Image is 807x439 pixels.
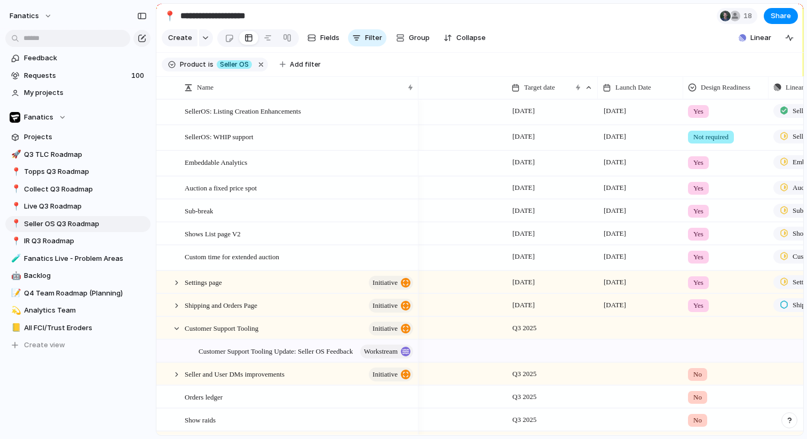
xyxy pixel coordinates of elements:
a: Projects [5,129,151,145]
div: 📍 [11,166,19,178]
div: 📍 [164,9,176,23]
span: Yes [693,183,703,194]
button: 📍 [10,166,20,177]
button: 🤖 [10,270,20,281]
span: Shows List page V2 [185,227,241,240]
span: Seller and User DMs improvements [185,368,284,380]
div: 🚀 [11,148,19,161]
button: Collapse [439,29,490,46]
span: Topps Q3 Roadmap [24,166,147,177]
a: 📒All FCI/Trust Eroders [5,320,151,336]
a: Requests100 [5,68,151,84]
button: 🚀 [10,149,20,160]
a: 📍Seller OS Q3 Roadmap [5,216,151,232]
span: initiative [373,367,398,382]
span: Customer Support Tooling [185,322,258,334]
span: Shipping and Orders Page [185,299,257,311]
span: Fanatics Live - Problem Areas [24,253,147,264]
span: Yes [693,252,703,262]
span: Target date [524,82,555,93]
button: 📒 [10,323,20,333]
button: initiative [369,299,413,313]
span: workstream [364,344,398,359]
div: 📍 [11,235,19,248]
div: 📍 [11,201,19,213]
span: Create view [24,340,65,350]
span: [DATE] [601,299,629,312]
div: 🧪 [11,252,19,265]
button: Group [391,29,435,46]
span: Add filter [290,60,321,69]
span: Sub-break [185,204,213,217]
button: 🧪 [10,253,20,264]
div: 📍Collect Q3 Roadmap [5,181,151,197]
span: No [693,369,702,380]
span: Share [771,11,791,21]
span: Filter [365,33,382,43]
span: initiative [373,275,398,290]
span: Linear [750,33,771,43]
span: Settings page [185,276,222,288]
span: Analytics Team [24,305,147,316]
span: Product [180,60,206,69]
span: initiative [373,298,398,313]
span: My projects [24,87,147,98]
button: Filter [348,29,386,46]
span: Show raids [185,413,216,426]
span: Yes [693,157,703,168]
span: Collect Q3 Roadmap [24,184,147,195]
a: 🧪Fanatics Live - Problem Areas [5,251,151,267]
span: Yes [693,206,703,217]
a: 📍Topps Q3 Roadmap [5,164,151,180]
span: [DATE] [601,181,629,194]
span: No [693,392,702,403]
span: [DATE] [601,227,629,240]
span: Projects [24,132,147,142]
button: 📝 [10,288,20,299]
div: 🤖Backlog [5,268,151,284]
a: 🚀Q3 TLC Roadmap [5,147,151,163]
span: Backlog [24,270,147,281]
a: 📝Q4 Team Roadmap (Planning) [5,285,151,301]
span: is [208,60,213,69]
span: Q3 2025 [510,390,539,403]
button: 💫 [10,305,20,316]
button: Create [162,29,197,46]
span: Name [197,82,213,93]
div: 🤖 [11,270,19,282]
button: 📍 [10,184,20,195]
button: initiative [369,368,413,381]
span: 100 [131,70,146,81]
span: Auction a fixed price spot [185,181,257,194]
button: fanatics [5,7,58,25]
span: No [693,415,702,426]
button: Fields [303,29,344,46]
a: 📍IR Q3 Roadmap [5,233,151,249]
button: Share [764,8,798,24]
span: Q3 2025 [510,413,539,426]
span: [DATE] [601,156,629,169]
a: 💫Analytics Team [5,302,151,318]
div: 📒 [11,322,19,334]
button: initiative [369,322,413,336]
div: 📍 [11,183,19,195]
span: Group [409,33,430,43]
button: Create view [5,337,151,353]
span: Requests [24,70,128,81]
span: Yes [693,106,703,117]
button: is [206,59,216,70]
div: 📝 [11,287,19,299]
span: [DATE] [510,227,537,240]
span: [DATE] [510,276,537,289]
span: Fanatics [24,112,53,123]
a: 📍Live Q3 Roadmap [5,198,151,214]
span: Collapse [456,33,486,43]
button: 📍 [161,7,178,25]
span: Custom time for extended auction [185,250,279,262]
